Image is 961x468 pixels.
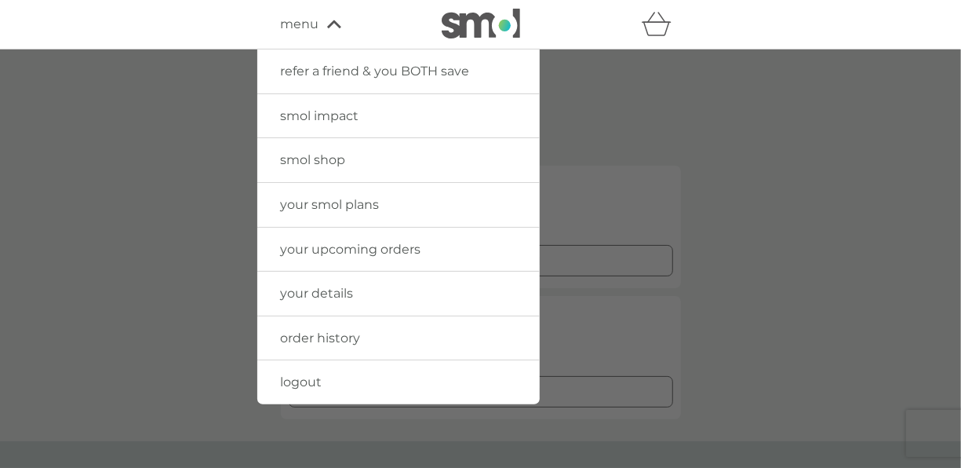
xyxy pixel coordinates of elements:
[257,94,540,138] a: smol impact
[281,242,421,257] span: your upcoming orders
[257,228,540,272] a: your upcoming orders
[281,375,322,389] span: logout
[281,64,470,79] span: refer a friend & you BOTH save
[281,197,380,212] span: your smol plans
[257,272,540,316] a: your details
[257,316,540,360] a: order history
[257,360,540,404] a: logout
[442,9,520,38] img: smol
[642,9,681,40] div: basket
[257,138,540,182] a: smol shop
[257,49,540,93] a: refer a friend & you BOTH save
[281,108,359,123] span: smol impact
[281,331,361,346] span: order history
[281,152,346,167] span: smol shop
[281,14,319,35] span: menu
[281,286,354,301] span: your details
[257,183,540,227] a: your smol plans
